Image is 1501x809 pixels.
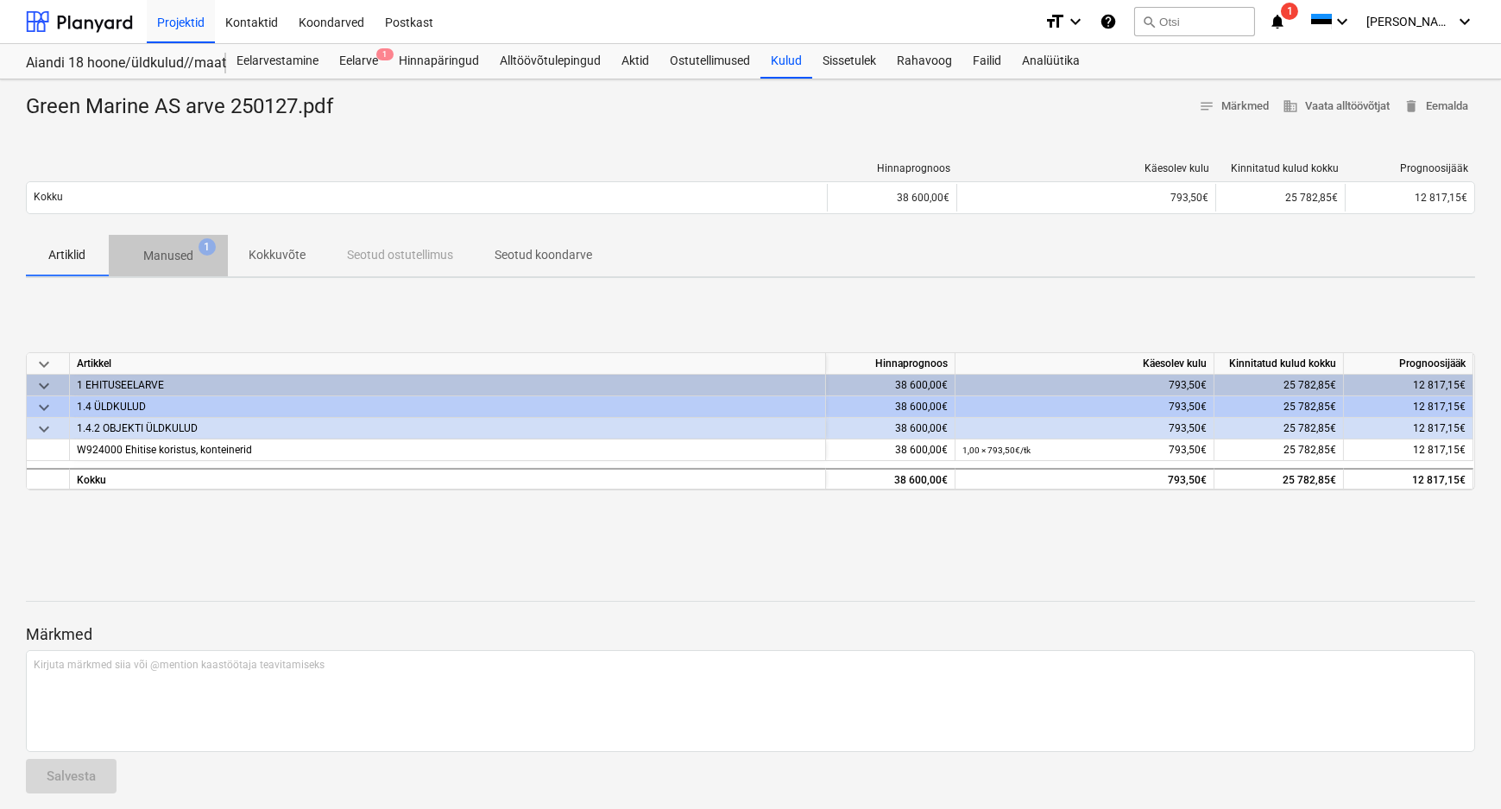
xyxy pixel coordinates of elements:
[826,396,955,418] div: 38 600,00€
[962,396,1207,418] div: 793,50€
[962,375,1207,396] div: 793,50€
[77,375,818,395] div: 1 EHITUSEELARVE
[1281,3,1298,20] span: 1
[1344,375,1473,396] div: 12 817,15€
[1065,11,1086,32] i: keyboard_arrow_down
[826,468,955,490] div: 38 600,00€
[611,44,659,79] a: Aktid
[1269,11,1286,32] i: notifications
[1142,15,1156,28] span: search
[70,468,826,490] div: Kokku
[1199,97,1269,117] span: Märkmed
[1415,192,1467,204] span: 12 817,15€
[199,238,216,256] span: 1
[143,247,193,265] p: Manused
[77,444,252,456] span: W924000 Ehitise koristus, konteinerid
[495,246,592,264] p: Seotud koondarve
[1403,97,1468,117] span: Eemalda
[1283,444,1336,456] span: 25 782,85€
[26,93,347,121] div: Green Marine AS arve 250127.pdf
[34,376,54,396] span: keyboard_arrow_down
[826,439,955,461] div: 38 600,00€
[1214,468,1344,490] div: 25 782,85€
[1344,353,1473,375] div: Prognoosijääk
[77,396,818,417] div: 1.4 ÜLDKULUD
[835,162,950,174] div: Hinnaprognoos
[376,48,394,60] span: 1
[77,418,818,439] div: 1.4.2 OBJEKTI ÜLDKULUD
[1454,11,1475,32] i: keyboard_arrow_down
[329,44,388,79] div: Eelarve
[659,44,760,79] a: Ostutellimused
[34,190,63,205] p: Kokku
[1214,375,1344,396] div: 25 782,85€
[249,246,306,264] p: Kokkuvõte
[1397,93,1475,120] button: Eemalda
[1415,726,1501,809] iframe: Chat Widget
[826,353,955,375] div: Hinnaprognoos
[1214,396,1344,418] div: 25 782,85€
[34,354,54,375] span: keyboard_arrow_down
[962,439,1207,461] div: 793,50€
[1413,444,1466,456] span: 12 817,15€
[1366,15,1453,28] span: [PERSON_NAME]
[1353,162,1468,174] div: Prognoosijääk
[962,418,1207,439] div: 793,50€
[1012,44,1090,79] a: Analüütika
[962,44,1012,79] a: Failid
[1344,468,1473,490] div: 12 817,15€
[826,418,955,439] div: 38 600,00€
[1199,98,1214,114] span: notes
[70,353,826,375] div: Artikkel
[489,44,611,79] a: Alltöövõtulepingud
[26,54,205,73] div: Aiandi 18 hoone/üldkulud//maatööd (2101944//2101951)
[886,44,962,79] a: Rahavoog
[34,397,54,418] span: keyboard_arrow_down
[1215,184,1345,212] div: 25 782,85€
[388,44,489,79] a: Hinnapäringud
[962,470,1207,491] div: 793,50€
[1100,11,1117,32] i: Abikeskus
[962,446,1031,455] small: 1,00 × 793,50€ / tk
[1044,11,1065,32] i: format_size
[1283,98,1298,114] span: business
[1192,93,1276,120] button: Märkmed
[1214,353,1344,375] div: Kinnitatud kulud kokku
[329,44,388,79] a: Eelarve1
[955,353,1214,375] div: Käesolev kulu
[47,246,88,264] p: Artiklid
[1403,98,1419,114] span: delete
[1344,396,1473,418] div: 12 817,15€
[827,184,956,212] div: 38 600,00€
[1283,97,1390,117] span: Vaata alltöövõtjat
[1214,418,1344,439] div: 25 782,85€
[964,162,1209,174] div: Käesolev kulu
[1344,418,1473,439] div: 12 817,15€
[26,624,1475,645] p: Märkmed
[964,192,1208,204] div: 793,50€
[760,44,812,79] a: Kulud
[812,44,886,79] a: Sissetulek
[1134,7,1255,36] button: Otsi
[1223,162,1339,174] div: Kinnitatud kulud kokku
[826,375,955,396] div: 38 600,00€
[1276,93,1397,120] button: Vaata alltöövõtjat
[1332,11,1353,32] i: keyboard_arrow_down
[226,44,329,79] a: Eelarvestamine
[34,419,54,439] span: keyboard_arrow_down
